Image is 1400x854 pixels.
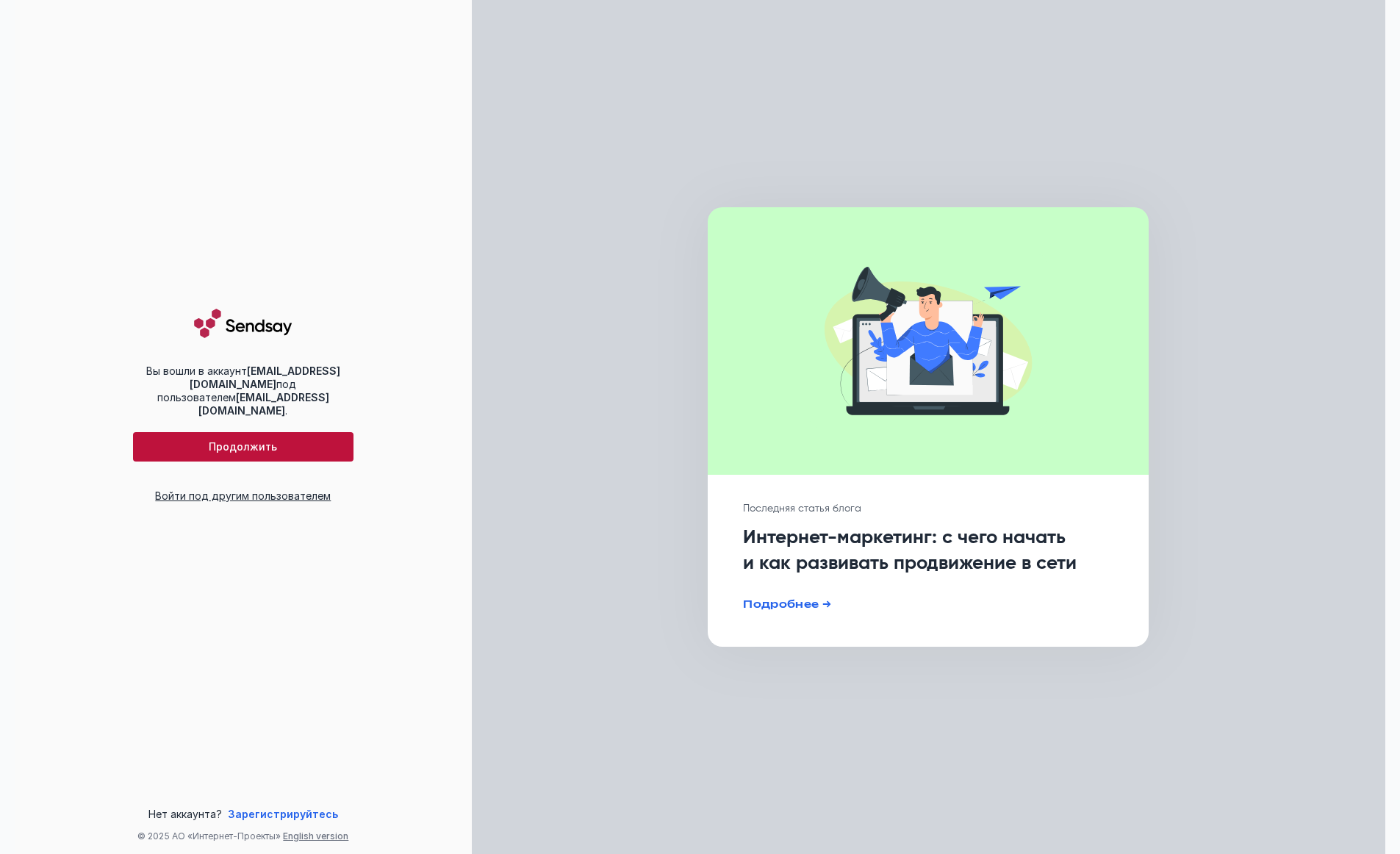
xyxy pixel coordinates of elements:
a: Войти под другим пользователем [155,489,331,502]
b: [EMAIL_ADDRESS][DOMAIN_NAME] [190,365,340,390]
div: Вы вошли в аккаунт под пользователем . [133,365,353,418]
span: Нет аккаунта? [148,807,222,822]
span: Зарегистрируйтесь [228,808,338,820]
button: Продолжить [133,432,353,462]
span: Продолжить [209,441,277,453]
button: English version [283,830,348,842]
h1: Интернет-маркетинг: с чего начать и как развивать продвижение в сети [743,525,1113,576]
b: [EMAIL_ADDRESS][DOMAIN_NAME] [198,391,329,417]
a: Подробнее → [743,598,831,610]
img: cover image [810,254,1047,428]
a: Зарегистрируйтесь [228,807,338,822]
span: Последняя статья блога [743,503,861,514]
div: © 2025 АО «Интернет-Проекты» [15,830,472,842]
